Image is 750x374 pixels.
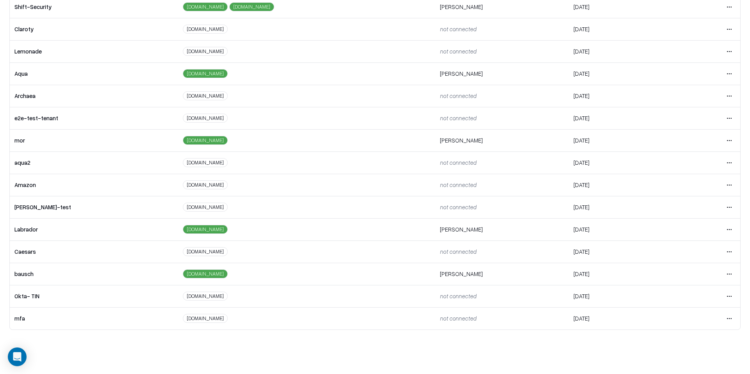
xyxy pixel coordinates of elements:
[183,292,228,301] div: [DOMAIN_NAME]
[440,137,483,144] span: [PERSON_NAME]
[569,151,663,174] td: [DATE]
[440,315,476,322] span: not connected
[569,196,663,218] td: [DATE]
[10,107,178,129] td: e2e-test-tenant
[183,69,228,78] div: [DOMAIN_NAME]
[440,70,483,77] span: [PERSON_NAME]
[10,18,178,40] td: Claroty
[440,114,476,121] span: not connected
[569,85,663,107] td: [DATE]
[10,196,178,218] td: [PERSON_NAME]-test
[10,285,178,307] td: Okta- TIN
[440,92,476,99] span: not connected
[569,218,663,240] td: [DATE]
[10,174,178,196] td: Amazon
[183,25,228,34] div: [DOMAIN_NAME]
[183,180,228,189] div: [DOMAIN_NAME]
[440,292,476,299] span: not connected
[569,285,663,307] td: [DATE]
[183,247,228,256] div: [DOMAIN_NAME]
[569,40,663,62] td: [DATE]
[440,3,483,10] span: [PERSON_NAME]
[569,62,663,85] td: [DATE]
[10,129,178,151] td: mor
[569,263,663,285] td: [DATE]
[183,91,228,100] div: [DOMAIN_NAME]
[440,48,476,55] span: not connected
[183,136,228,145] div: [DOMAIN_NAME]
[10,263,178,285] td: bausch
[183,225,228,234] div: [DOMAIN_NAME]
[440,181,476,188] span: not connected
[183,203,228,212] div: [DOMAIN_NAME]
[10,62,178,85] td: Aqua
[183,158,228,167] div: [DOMAIN_NAME]
[440,203,476,210] span: not connected
[8,347,27,366] div: Open Intercom Messenger
[10,240,178,263] td: Caesars
[183,2,228,11] div: [DOMAIN_NAME]
[10,40,178,62] td: Lemonade
[183,114,228,123] div: [DOMAIN_NAME]
[440,248,476,255] span: not connected
[569,240,663,263] td: [DATE]
[183,269,228,278] div: [DOMAIN_NAME]
[569,307,663,329] td: [DATE]
[10,218,178,240] td: Labrador
[183,314,228,323] div: [DOMAIN_NAME]
[440,25,476,32] span: not connected
[440,270,483,277] span: [PERSON_NAME]
[10,151,178,174] td: aqua2
[569,174,663,196] td: [DATE]
[569,129,663,151] td: [DATE]
[229,2,274,11] div: [DOMAIN_NAME]
[10,85,178,107] td: Archaea
[183,47,228,56] div: [DOMAIN_NAME]
[440,226,483,233] span: [PERSON_NAME]
[440,159,476,166] span: not connected
[569,107,663,129] td: [DATE]
[569,18,663,40] td: [DATE]
[10,307,178,329] td: mfa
